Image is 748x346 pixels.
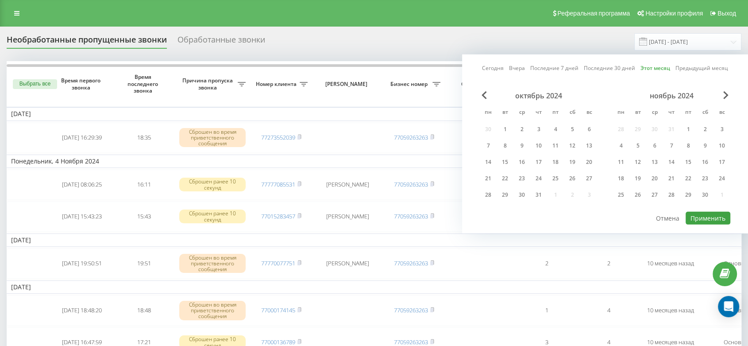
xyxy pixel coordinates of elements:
div: 4 [615,140,627,152]
div: 20 [583,156,595,168]
td: [PERSON_NAME] [312,202,383,232]
div: вс 24 нояб. 2024 г. [713,172,730,185]
div: сб 9 нояб. 2024 г. [697,139,713,152]
div: ср 16 окт. 2024 г. [513,156,530,169]
div: вс 13 окт. 2024 г. [581,139,598,152]
div: 7 [482,140,494,152]
a: 77000136789 [261,338,295,346]
div: 21 [482,173,494,184]
a: 77059263263 [394,212,428,220]
div: 7 [666,140,677,152]
abbr: среда [515,106,528,120]
div: Сброшен во время приветственного сообщения [179,301,246,320]
span: [PERSON_NAME] [320,81,375,88]
td: [DATE] 16:29:39 [51,123,113,153]
div: сб 5 окт. 2024 г. [564,123,581,136]
div: ср 23 окт. 2024 г. [513,172,530,185]
div: Сброшен во время приветственного сообщения [179,128,246,148]
span: Номер клиента [254,81,300,88]
div: сб 16 нояб. 2024 г. [697,156,713,169]
div: ср 30 окт. 2024 г. [513,188,530,202]
div: 3 [533,124,544,135]
div: чт 10 окт. 2024 г. [530,139,547,152]
div: 27 [583,173,595,184]
div: 17 [533,156,544,168]
div: 18 [615,173,627,184]
div: 12 [632,156,644,168]
div: 18 [550,156,561,168]
a: 77777085531 [261,180,295,188]
div: ноябрь 2024 [613,91,730,100]
div: вс 20 окт. 2024 г. [581,156,598,169]
div: 13 [583,140,595,152]
button: Отмена [651,212,684,225]
abbr: понедельник [482,106,495,120]
div: 10 [533,140,544,152]
a: 77059263263 [394,180,428,188]
div: чт 24 окт. 2024 г. [530,172,547,185]
div: вт 26 нояб. 2024 г. [629,188,646,202]
div: 26 [567,173,578,184]
div: чт 14 нояб. 2024 г. [663,156,680,169]
td: 15:43 [113,202,175,232]
abbr: пятница [549,106,562,120]
button: Выбрать все [13,79,57,89]
div: вт 29 окт. 2024 г. [497,188,513,202]
div: ср 6 нояб. 2024 г. [646,139,663,152]
div: 15 [499,156,511,168]
div: пт 4 окт. 2024 г. [547,123,564,136]
div: пт 15 нояб. 2024 г. [680,156,697,169]
div: вт 8 окт. 2024 г. [497,139,513,152]
abbr: вторник [631,106,644,120]
div: 8 [682,140,694,152]
span: Next Month [723,91,729,99]
div: Сброшен ранее 10 секунд [179,210,246,223]
a: 77059263263 [394,259,428,267]
div: 30 [516,189,528,201]
div: 21 [666,173,677,184]
div: 14 [666,156,677,168]
td: 1 [516,295,578,326]
span: Сотрудник [449,81,503,88]
abbr: среда [648,106,661,120]
div: вт 1 окт. 2024 г. [497,123,513,136]
div: 22 [499,173,511,184]
div: вс 10 нояб. 2024 г. [713,139,730,152]
span: Previous Month [482,91,487,99]
abbr: суббота [566,106,579,120]
div: вт 22 окт. 2024 г. [497,172,513,185]
div: вс 17 нояб. 2024 г. [713,156,730,169]
div: вт 19 нояб. 2024 г. [629,172,646,185]
div: пт 8 нояб. 2024 г. [680,139,697,152]
div: 8 [499,140,511,152]
div: пн 7 окт. 2024 г. [480,139,497,152]
div: 19 [567,156,578,168]
abbr: воскресенье [582,106,596,120]
div: Необработанные пропущенные звонки [7,35,167,49]
div: 23 [516,173,528,184]
div: 25 [615,189,627,201]
td: 18:35 [113,123,175,153]
div: вт 12 нояб. 2024 г. [629,156,646,169]
div: Open Intercom Messenger [718,296,739,317]
div: пн 25 нояб. 2024 г. [613,188,629,202]
a: 77273552039 [261,133,295,141]
a: Последние 30 дней [584,64,635,72]
div: 6 [583,124,595,135]
div: ср 13 нояб. 2024 г. [646,156,663,169]
div: пт 22 нояб. 2024 г. [680,172,697,185]
div: 11 [615,156,627,168]
div: пт 29 нояб. 2024 г. [680,188,697,202]
div: сб 19 окт. 2024 г. [564,156,581,169]
div: ср 9 окт. 2024 г. [513,139,530,152]
div: сб 23 нояб. 2024 г. [697,172,713,185]
div: 15 [682,156,694,168]
div: 20 [649,173,660,184]
div: 24 [533,173,544,184]
a: 77059263263 [394,133,428,141]
div: 22 [682,173,694,184]
td: 19:51 [113,249,175,279]
a: 77770077751 [261,259,295,267]
td: 4 [578,295,640,326]
div: 2 [516,124,528,135]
